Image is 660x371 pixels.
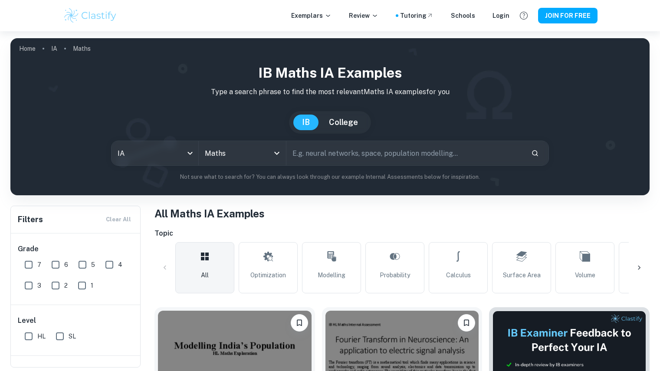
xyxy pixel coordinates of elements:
span: 6 [64,260,68,269]
span: Surface Area [503,270,541,280]
h6: Filters [18,213,43,226]
a: IA [51,43,57,55]
button: IB [293,115,319,130]
button: JOIN FOR FREE [538,8,598,23]
h6: Level [18,315,134,326]
h1: All Maths IA Examples [154,206,650,221]
a: Home [19,43,36,55]
a: Login [493,11,509,20]
span: 2 [64,281,68,290]
h6: Topic [154,228,650,239]
img: profile cover [10,38,650,195]
button: College [320,115,367,130]
span: 4 [118,260,122,269]
button: Please log in to bookmark exemplars [291,314,308,332]
div: IA [112,141,198,165]
a: Schools [451,11,475,20]
span: Volume [575,270,595,280]
span: 5 [91,260,95,269]
p: Type a search phrase to find the most relevant Maths IA examples for you [17,87,643,97]
span: HL [37,332,46,341]
input: E.g. neural networks, space, population modelling... [286,141,524,165]
p: Maths [73,44,91,53]
a: Tutoring [400,11,433,20]
button: Open [271,147,283,159]
span: 1 [91,281,93,290]
p: Review [349,11,378,20]
span: Modelling [318,270,345,280]
span: 7 [37,260,41,269]
span: SL [69,332,76,341]
span: Probability [380,270,410,280]
p: Not sure what to search for? You can always look through our example Internal Assessments below f... [17,173,643,181]
span: 3 [37,281,41,290]
span: All [201,270,209,280]
p: Exemplars [291,11,332,20]
h1: IB Maths IA examples [17,62,643,83]
span: Optimization [250,270,286,280]
h6: Grade [18,244,134,254]
button: Please log in to bookmark exemplars [458,314,475,332]
span: Calculus [446,270,471,280]
button: Help and Feedback [516,8,531,23]
img: Clastify logo [63,7,118,24]
button: Search [528,146,542,161]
